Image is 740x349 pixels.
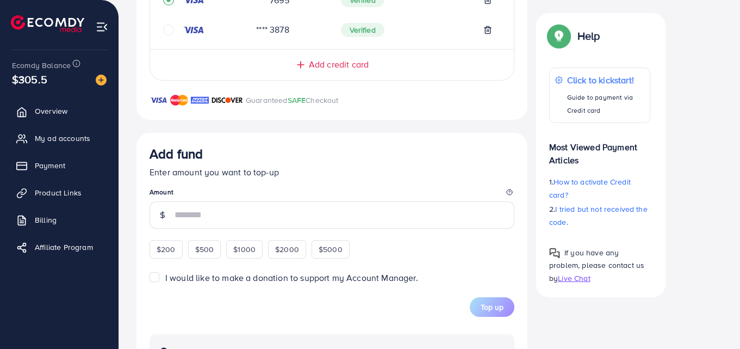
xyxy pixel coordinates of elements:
[12,71,47,87] span: $305.5
[150,94,167,107] img: brand
[35,160,65,171] span: Payment
[183,26,204,34] img: credit
[35,106,67,117] span: Overview
[170,94,188,107] img: brand
[8,127,110,149] a: My ad accounts
[35,187,82,198] span: Product Links
[150,146,203,162] h3: Add fund
[481,302,503,313] span: Top up
[233,244,256,255] span: $1000
[549,248,560,259] img: Popup guide
[96,75,107,85] img: image
[319,244,343,255] span: $5000
[8,155,110,176] a: Payment
[309,58,369,71] span: Add credit card
[549,247,644,283] span: If you have any problem, please contact us by
[8,236,110,258] a: Affiliate Program
[35,215,57,225] span: Billing
[8,209,110,231] a: Billing
[549,26,569,46] img: Popup guide
[694,300,732,341] iframe: Chat
[150,187,514,201] legend: Amount
[470,297,514,317] button: Top up
[549,175,650,201] p: 1.
[163,25,174,35] svg: circle
[341,23,384,37] span: Verified
[567,91,644,117] p: Guide to payment via Credit card
[558,272,590,283] span: Live Chat
[195,244,214,255] span: $500
[8,100,110,122] a: Overview
[157,244,176,255] span: $200
[35,242,93,253] span: Affiliate Program
[191,94,209,107] img: brand
[165,272,418,284] span: I would like to make a donation to support my Account Manager.
[549,204,648,228] span: I tried but not received the code.
[577,29,600,42] p: Help
[549,203,650,229] p: 2.
[12,60,71,71] span: Ecomdy Balance
[567,74,644,87] p: Click to kickstart!
[150,166,514,179] p: Enter amount you want to top-up
[8,182,110,204] a: Product Links
[549,176,631,200] span: How to activate Credit card?
[212,94,243,107] img: brand
[11,15,84,32] img: logo
[288,95,306,106] span: SAFE
[549,132,650,167] p: Most Viewed Payment Articles
[96,21,108,33] img: menu
[35,133,90,144] span: My ad accounts
[275,244,299,255] span: $2000
[246,94,339,107] p: Guaranteed Checkout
